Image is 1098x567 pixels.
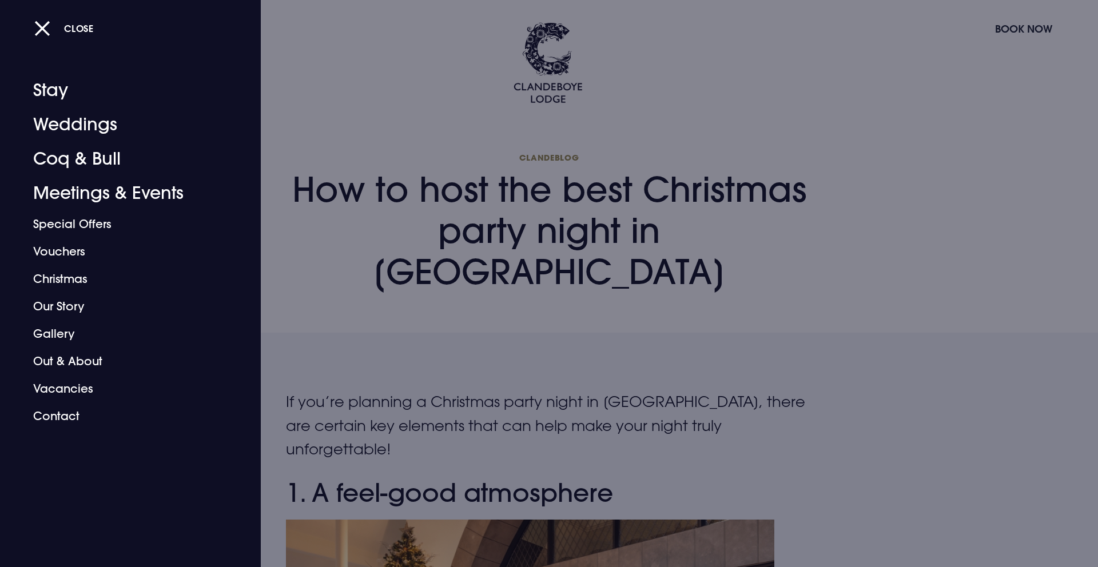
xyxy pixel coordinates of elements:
[34,17,94,40] button: Close
[33,348,214,375] a: Out & About
[33,73,214,107] a: Stay
[33,320,214,348] a: Gallery
[33,176,214,210] a: Meetings & Events
[33,375,214,402] a: Vacancies
[33,107,214,142] a: Weddings
[33,238,214,265] a: Vouchers
[33,210,214,238] a: Special Offers
[33,265,214,293] a: Christmas
[33,293,214,320] a: Our Story
[33,402,214,430] a: Contact
[33,142,214,176] a: Coq & Bull
[64,22,94,34] span: Close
